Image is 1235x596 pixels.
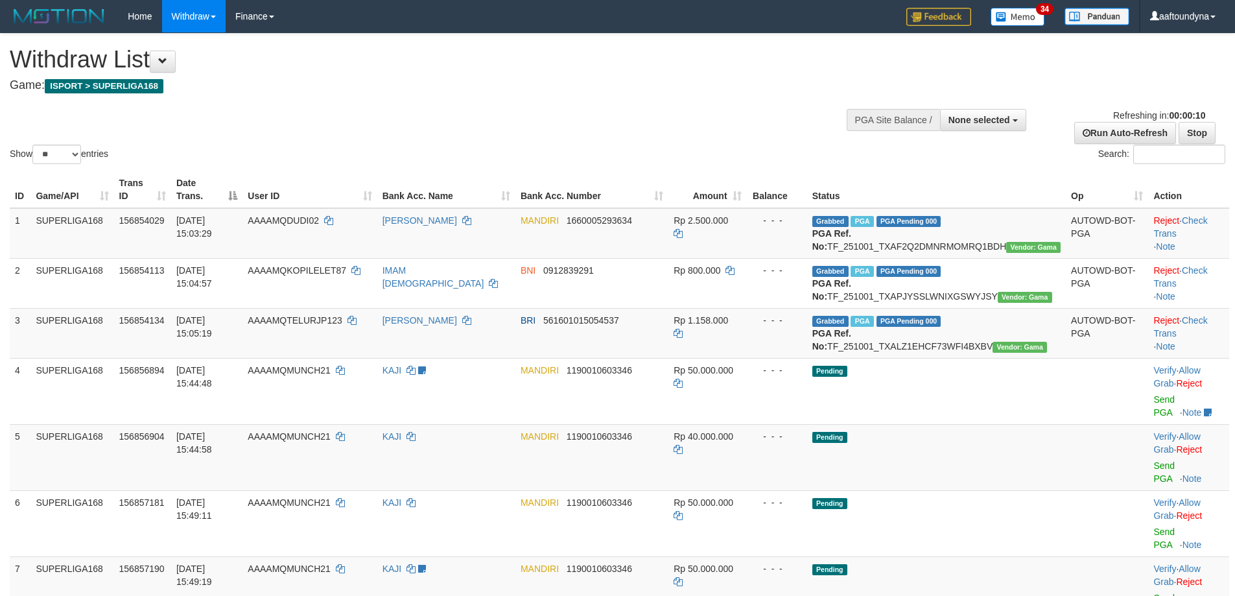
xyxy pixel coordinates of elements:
span: 156856894 [119,365,165,375]
span: Pending [812,498,847,509]
span: AAAAMQMUNCH21 [248,564,331,574]
span: AAAAMQMUNCH21 [248,431,331,442]
b: PGA Ref. No: [812,328,851,352]
span: Pending [812,564,847,575]
span: Refreshing in: [1113,110,1205,121]
span: 156854029 [119,215,165,226]
span: Rp 50.000.000 [674,564,733,574]
span: AAAAMQTELURJP123 [248,315,342,326]
span: [DATE] 15:44:48 [176,365,212,388]
div: - - - [752,430,802,443]
a: Reject [1176,577,1202,587]
span: [DATE] 15:44:58 [176,431,212,455]
span: BRI [521,315,535,326]
span: · [1153,431,1200,455]
span: PGA Pending [876,216,941,227]
span: Grabbed [812,216,849,227]
td: SUPERLIGA168 [30,208,113,259]
span: Marked by aafsoycanthlai [851,216,873,227]
a: Reject [1153,265,1179,276]
span: MANDIRI [521,564,559,574]
th: Status [807,171,1066,208]
div: - - - [752,496,802,509]
a: Check Trans [1153,315,1207,339]
a: KAJI [382,497,402,508]
span: Copy 561601015054537 to clipboard [543,315,619,326]
td: SUPERLIGA168 [30,358,113,424]
b: PGA Ref. No: [812,228,851,252]
span: AAAAMQDUDI02 [248,215,319,226]
a: Verify [1153,564,1176,574]
td: 1 [10,208,30,259]
span: [DATE] 15:05:19 [176,315,212,339]
strong: 00:00:10 [1169,110,1205,121]
span: Copy 1190010603346 to clipboard [567,365,632,375]
a: Allow Grab [1153,497,1200,521]
span: 156854113 [119,265,165,276]
span: [DATE] 15:03:29 [176,215,212,239]
td: AUTOWD-BOT-PGA [1066,208,1148,259]
span: Rp 1.158.000 [674,315,728,326]
td: 6 [10,490,30,556]
td: · · [1148,490,1229,556]
th: Bank Acc. Number: activate to sort column ascending [515,171,668,208]
img: panduan.png [1064,8,1129,25]
img: MOTION_logo.png [10,6,108,26]
a: Allow Grab [1153,564,1200,587]
td: TF_251001_TXALZ1EHCF73WFI4BXBV [807,308,1066,358]
span: Vendor URL: https://trx31.1velocity.biz [998,292,1052,303]
th: Bank Acc. Name: activate to sort column ascending [377,171,515,208]
div: - - - [752,214,802,227]
a: Note [1182,407,1202,418]
a: KAJI [382,564,402,574]
a: Reject [1153,315,1179,326]
span: Grabbed [812,266,849,277]
td: AUTOWD-BOT-PGA [1066,308,1148,358]
td: SUPERLIGA168 [30,490,113,556]
img: Feedback.jpg [906,8,971,26]
a: Send PGA [1153,394,1175,418]
a: IMAM [DEMOGRAPHIC_DATA] [382,265,484,289]
span: Rp 2.500.000 [674,215,728,226]
a: Verify [1153,497,1176,508]
span: Marked by aafsengchandara [851,316,873,327]
span: Pending [812,366,847,377]
th: Game/API: activate to sort column ascending [30,171,113,208]
td: · · [1148,424,1229,490]
span: · [1153,365,1200,388]
span: Rp 40.000.000 [674,431,733,442]
th: Amount: activate to sort column ascending [668,171,746,208]
td: · · [1148,258,1229,308]
a: Reject [1176,510,1202,521]
a: Reject [1176,378,1202,388]
span: AAAAMQKOPILELET87 [248,265,346,276]
td: 3 [10,308,30,358]
a: KAJI [382,365,402,375]
a: Verify [1153,431,1176,442]
span: Copy 0912839291 to clipboard [543,265,594,276]
span: · [1153,564,1200,587]
span: MANDIRI [521,365,559,375]
span: Rp 50.000.000 [674,497,733,508]
div: - - - [752,562,802,575]
td: · · [1148,208,1229,259]
h1: Withdraw List [10,47,810,73]
button: None selected [940,109,1026,131]
span: Rp 50.000.000 [674,365,733,375]
a: Send PGA [1153,460,1175,484]
span: ISPORT > SUPERLIGA168 [45,79,163,93]
a: Check Trans [1153,215,1207,239]
span: MANDIRI [521,431,559,442]
a: Check Trans [1153,265,1207,289]
span: PGA Pending [876,316,941,327]
a: Allow Grab [1153,431,1200,455]
span: Marked by aafchhiseyha [851,266,873,277]
span: MANDIRI [521,497,559,508]
span: 156856904 [119,431,165,442]
div: - - - [752,314,802,327]
div: PGA Site Balance / [847,109,940,131]
a: Run Auto-Refresh [1074,122,1176,144]
img: Button%20Memo.svg [991,8,1045,26]
a: [PERSON_NAME] [382,215,457,226]
a: Reject [1176,444,1202,455]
